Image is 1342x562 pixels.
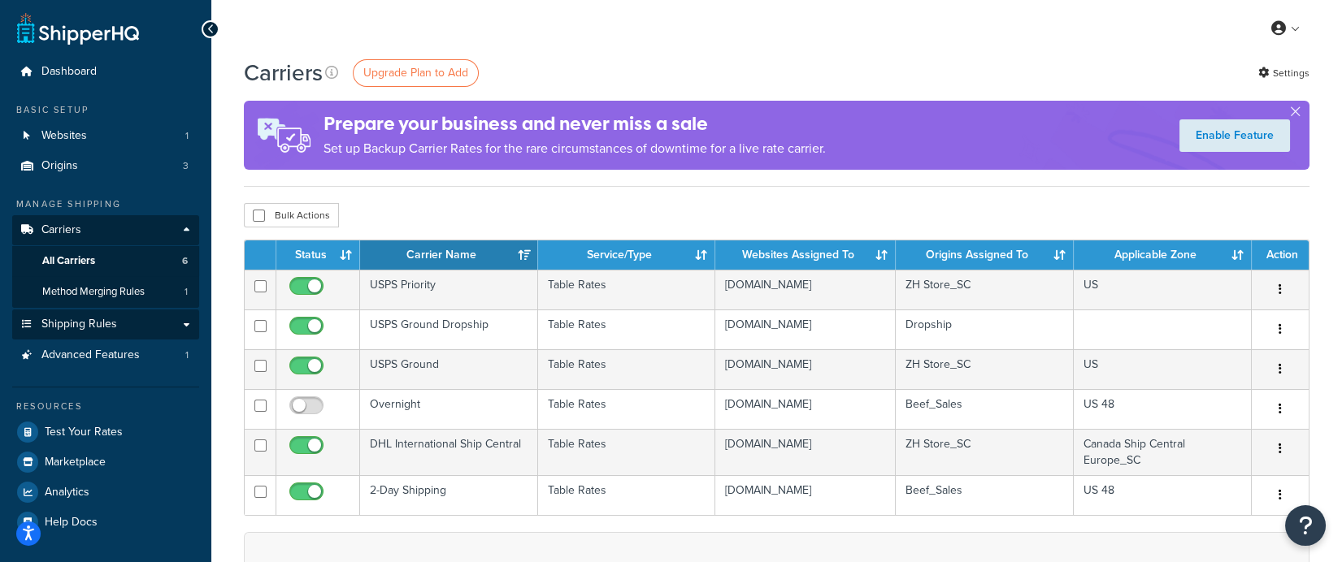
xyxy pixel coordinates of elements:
[360,429,538,475] td: DHL International Ship Central
[538,389,716,429] td: Table Rates
[353,59,479,87] a: Upgrade Plan to Add
[183,159,189,173] span: 3
[45,426,123,439] span: Test Your Rates
[360,240,538,270] th: Carrier Name: activate to sort column ascending
[360,309,538,349] td: USPS Ground Dropship
[360,270,538,309] td: USPS Priority
[324,137,826,160] p: Set up Backup Carrier Rates for the rare circumstances of downtime for a live rate carrier.
[244,101,324,170] img: ad-rules-rateshop-fe6ec290ccb7230408bd80ed9643f0289d75e0ffd9eb532fc0e269fcd187b520.png
[12,215,199,245] a: Carriers
[41,348,140,362] span: Advanced Features
[12,400,199,413] div: Resources
[896,429,1074,475] td: ZH Store_SC
[1179,119,1290,152] a: Enable Feature
[896,240,1074,270] th: Origins Assigned To: activate to sort column ascending
[896,309,1074,349] td: Dropship
[12,447,199,477] a: Marketplace
[896,349,1074,389] td: ZH Store_SC
[45,516,98,530] span: Help Docs
[45,456,106,469] span: Marketplace
[12,57,199,87] a: Dashboard
[12,277,199,307] a: Method Merging Rules 1
[12,417,199,447] a: Test Your Rates
[360,349,538,389] td: USPS Ground
[41,65,97,79] span: Dashboard
[538,349,716,389] td: Table Rates
[12,340,199,370] li: Advanced Features
[41,159,78,173] span: Origins
[538,270,716,309] td: Table Rates
[896,270,1074,309] td: ZH Store_SC
[1252,240,1309,270] th: Action
[12,508,199,537] a: Help Docs
[12,197,199,211] div: Manage Shipping
[12,246,199,276] li: All Carriers
[42,254,95,268] span: All Carriers
[42,285,145,299] span: Method Merging Rules
[715,429,896,475] td: [DOMAIN_NAME]
[41,318,117,331] span: Shipping Rules
[715,349,896,389] td: [DOMAIN_NAME]
[538,475,716,515] td: Table Rates
[12,151,199,181] a: Origins 3
[12,121,199,151] a: Websites 1
[360,475,538,515] td: 2-Day Shipping
[185,348,189,362] span: 1
[1285,505,1326,546] button: Open Resource Center
[1074,475,1252,515] td: US 48
[185,129,189,143] span: 1
[1074,240,1252,270] th: Applicable Zone: activate to sort column ascending
[1258,62,1309,84] a: Settings
[324,110,826,137] h4: Prepare your business and never miss a sale
[41,223,81,237] span: Carriers
[182,254,188,268] span: 6
[12,103,199,117] div: Basic Setup
[1074,389,1252,429] td: US 48
[185,285,188,299] span: 1
[1074,270,1252,309] td: US
[12,309,199,339] a: Shipping Rules
[41,129,87,143] span: Websites
[244,57,323,89] h1: Carriers
[1074,429,1252,475] td: Canada Ship Central Europe_SC
[538,429,716,475] td: Table Rates
[12,478,199,507] a: Analytics
[12,215,199,308] li: Carriers
[12,151,199,181] li: Origins
[896,475,1074,515] td: Beef_Sales
[715,475,896,515] td: [DOMAIN_NAME]
[715,309,896,349] td: [DOMAIN_NAME]
[715,240,896,270] th: Websites Assigned To: activate to sort column ascending
[360,389,538,429] td: Overnight
[17,12,139,45] a: ShipperHQ Home
[538,309,716,349] td: Table Rates
[363,64,468,81] span: Upgrade Plan to Add
[538,240,716,270] th: Service/Type: activate to sort column ascending
[45,486,89,499] span: Analytics
[12,277,199,307] li: Method Merging Rules
[12,246,199,276] a: All Carriers 6
[715,389,896,429] td: [DOMAIN_NAME]
[12,121,199,151] li: Websites
[12,340,199,370] a: Advanced Features 1
[896,389,1074,429] td: Beef_Sales
[715,270,896,309] td: [DOMAIN_NAME]
[244,203,339,227] button: Bulk Actions
[1074,349,1252,389] td: US
[276,240,360,270] th: Status: activate to sort column ascending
